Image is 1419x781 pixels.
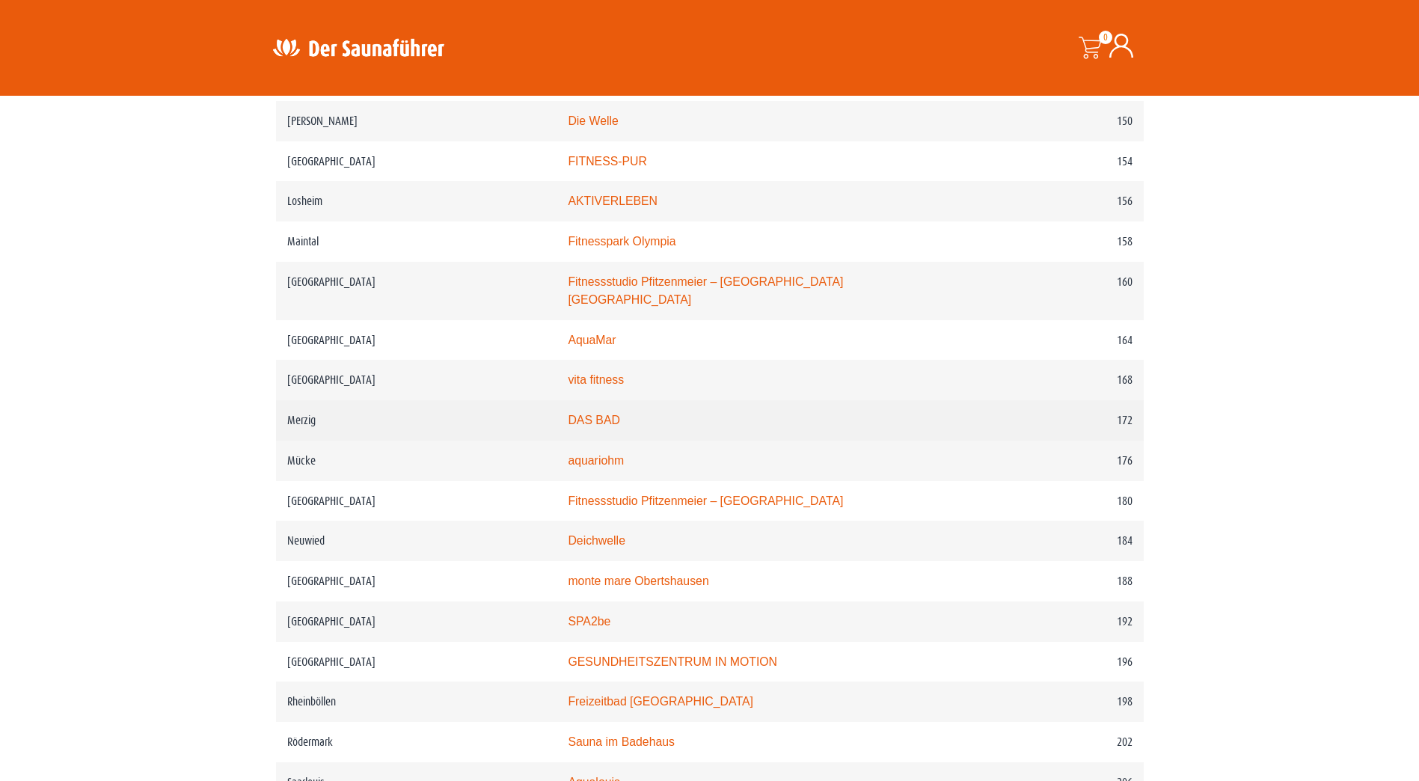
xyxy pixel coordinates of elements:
[568,615,610,628] a: SPA2be
[568,695,753,708] a: Freizeitbad [GEOGRAPHIC_DATA]
[568,373,624,386] a: vita fitness
[1099,31,1112,44] span: 0
[568,575,708,587] a: monte mare Obertshausen
[276,181,557,221] td: Losheim
[276,561,557,601] td: [GEOGRAPHIC_DATA]
[568,534,625,547] a: Deichwelle
[568,655,777,668] a: GESUNDHEITSZENTRUM IN MOTION
[978,400,1144,441] td: 172
[568,114,618,127] a: Die Welle
[568,414,620,426] a: DAS BAD
[276,101,557,141] td: [PERSON_NAME]
[568,735,675,748] a: Sauna im Badehaus
[978,320,1144,361] td: 164
[568,494,843,507] a: Fitnessstudio Pfitzenmeier – [GEOGRAPHIC_DATA]
[568,275,843,306] a: Fitnessstudio Pfitzenmeier – [GEOGRAPHIC_DATA] [GEOGRAPHIC_DATA]
[568,155,647,168] a: FITNESS-PUR
[978,561,1144,601] td: 188
[978,262,1144,320] td: 160
[568,334,616,346] a: AquaMar
[276,262,557,320] td: [GEOGRAPHIC_DATA]
[276,221,557,262] td: Maintal
[978,722,1144,762] td: 202
[978,441,1144,481] td: 176
[978,521,1144,561] td: 184
[978,221,1144,262] td: 158
[276,481,557,521] td: [GEOGRAPHIC_DATA]
[276,400,557,441] td: Merzig
[568,235,675,248] a: Fitnesspark Olympia
[568,454,624,467] a: aquariohm
[276,141,557,182] td: [GEOGRAPHIC_DATA]
[978,181,1144,221] td: 156
[276,320,557,361] td: [GEOGRAPHIC_DATA]
[978,642,1144,682] td: 196
[978,682,1144,722] td: 198
[276,682,557,722] td: Rheinböllen
[276,642,557,682] td: [GEOGRAPHIC_DATA]
[276,521,557,561] td: Neuwied
[978,360,1144,400] td: 168
[568,195,658,207] a: AKTIVERLEBEN
[978,141,1144,182] td: 154
[276,722,557,762] td: Rödermark
[978,101,1144,141] td: 150
[276,360,557,400] td: [GEOGRAPHIC_DATA]
[276,441,557,481] td: Mücke
[276,601,557,642] td: [GEOGRAPHIC_DATA]
[978,481,1144,521] td: 180
[978,601,1144,642] td: 192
